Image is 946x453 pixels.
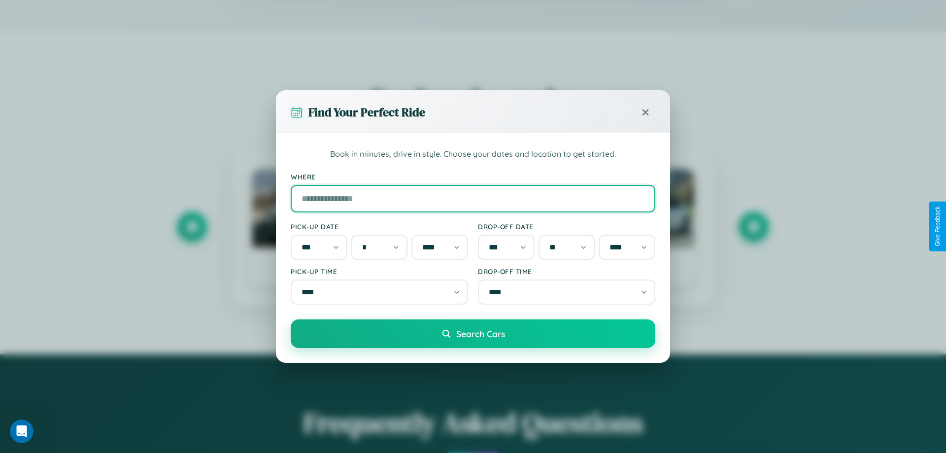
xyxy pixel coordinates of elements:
label: Drop-off Date [478,222,655,231]
p: Book in minutes, drive in style. Choose your dates and location to get started. [291,148,655,161]
label: Drop-off Time [478,267,655,276]
button: Search Cars [291,319,655,348]
label: Where [291,173,655,181]
label: Pick-up Date [291,222,468,231]
span: Search Cars [456,328,505,339]
h3: Find Your Perfect Ride [308,104,425,120]
label: Pick-up Time [291,267,468,276]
